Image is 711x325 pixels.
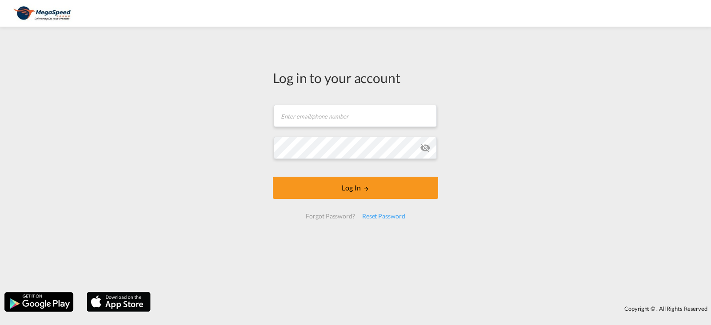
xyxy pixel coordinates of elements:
input: Enter email/phone number [274,105,437,127]
img: google.png [4,291,74,313]
img: apple.png [86,291,152,313]
div: Log in to your account [273,68,438,87]
md-icon: icon-eye-off [420,143,431,153]
div: Forgot Password? [302,208,358,224]
div: Copyright © . All Rights Reserved [155,301,711,316]
div: Reset Password [359,208,409,224]
img: ad002ba0aea611eda5429768204679d3.JPG [13,4,73,24]
button: LOGIN [273,177,438,199]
